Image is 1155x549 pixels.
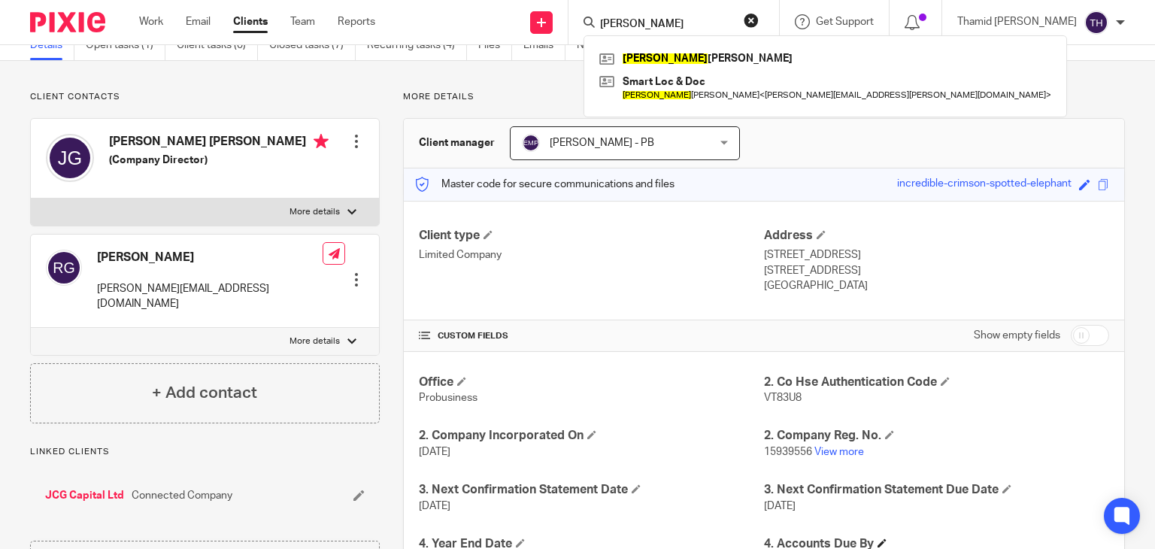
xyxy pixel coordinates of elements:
a: Client tasks (0) [177,31,258,60]
h5: (Company Director) [109,153,329,168]
p: More details [403,91,1125,103]
input: Search [599,18,734,32]
span: Probusiness [419,393,477,403]
span: [DATE] [419,447,450,457]
img: svg%3E [1084,11,1108,35]
span: Connected Company [132,488,232,503]
h4: 2. Company Reg. No. [764,428,1109,444]
div: incredible-crimson-spotted-elephant [897,176,1072,193]
h4: 3. Next Confirmation Statement Due Date [764,482,1109,498]
p: Limited Company [419,247,764,262]
a: Team [290,14,315,29]
a: Closed tasks (7) [269,31,356,60]
img: Pixie [30,12,105,32]
i: Primary [314,134,329,149]
p: Linked clients [30,446,380,458]
span: [DATE] [764,501,796,511]
label: Show empty fields [974,328,1060,343]
p: More details [290,206,340,218]
img: svg%3E [522,134,540,152]
a: Notes (2) [577,31,632,60]
span: [DATE] [419,501,450,511]
p: [PERSON_NAME][EMAIL_ADDRESS][DOMAIN_NAME] [97,281,323,312]
button: Clear [744,13,759,28]
span: Get Support [816,17,874,27]
h4: CUSTOM FIELDS [419,330,764,342]
p: [STREET_ADDRESS] [764,247,1109,262]
span: 15939556 [764,447,812,457]
h3: Client manager [419,135,495,150]
h4: 2. Company Incorporated On [419,428,764,444]
a: Clients [233,14,268,29]
h4: [PERSON_NAME] [97,250,323,265]
h4: [PERSON_NAME] [PERSON_NAME] [109,134,329,153]
a: View more [814,447,864,457]
a: Files [478,31,512,60]
h4: Client type [419,228,764,244]
h4: Address [764,228,1109,244]
a: Details [30,31,74,60]
h4: + Add contact [152,381,257,405]
h4: Office [419,375,764,390]
img: svg%3E [46,250,82,286]
a: Open tasks (1) [86,31,165,60]
h4: 2. Co Hse Authentication Code [764,375,1109,390]
p: Master code for secure communications and files [415,177,675,192]
a: Work [139,14,163,29]
a: Emails [523,31,565,60]
h4: 3. Next Confirmation Statement Date [419,482,764,498]
a: Reports [338,14,375,29]
span: VT83U8 [764,393,802,403]
p: [STREET_ADDRESS] [764,263,1109,278]
p: More details [290,335,340,347]
span: [PERSON_NAME] - PB [550,138,654,148]
p: Thamid [PERSON_NAME] [957,14,1077,29]
p: [GEOGRAPHIC_DATA] [764,278,1109,293]
a: Recurring tasks (4) [367,31,467,60]
a: Email [186,14,211,29]
img: svg%3E [46,134,94,182]
a: JCG Capital Ltd [45,488,124,503]
p: Client contacts [30,91,380,103]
